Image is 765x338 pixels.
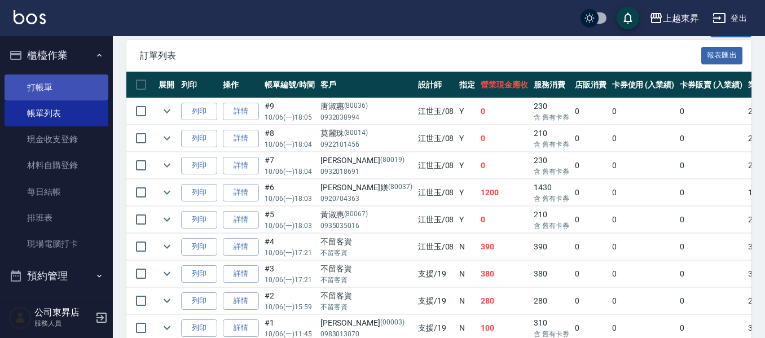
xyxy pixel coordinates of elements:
button: 櫃檯作業 [5,41,108,70]
button: expand row [159,238,175,255]
a: 現金收支登錄 [5,126,108,152]
img: Person [9,306,32,329]
p: 不留客資 [320,275,412,285]
td: N [456,288,478,314]
p: (80014) [344,128,368,139]
td: 0 [677,207,745,233]
button: 列印 [181,157,217,174]
button: 列印 [181,238,217,256]
button: expand row [159,103,175,120]
p: 10/06 (一) 18:03 [265,221,315,231]
button: 列印 [181,265,217,283]
td: 0 [609,261,678,287]
a: 詳情 [223,103,259,120]
p: 含 舊有卡券 [534,139,569,150]
button: 列印 [181,292,217,310]
td: Y [456,179,478,206]
div: [PERSON_NAME] [320,317,412,329]
div: [PERSON_NAME] [320,155,412,166]
th: 展開 [156,72,178,98]
td: 江世玉 /08 [415,125,457,152]
td: 0 [609,179,678,206]
button: expand row [159,265,175,282]
td: 390 [531,234,572,260]
td: 280 [531,288,572,314]
th: 客戶 [318,72,415,98]
p: (80019) [380,155,405,166]
p: 10/06 (一) 18:04 [265,139,315,150]
td: Y [456,125,478,152]
td: 江世玉 /08 [415,234,457,260]
a: 詳情 [223,238,259,256]
a: 排班表 [5,205,108,231]
td: 0 [572,125,609,152]
button: 列印 [181,130,217,147]
td: 0 [609,98,678,125]
button: expand row [159,184,175,201]
td: #4 [262,234,318,260]
button: 上越東昇 [645,7,704,30]
div: 黃淑惠 [320,209,412,221]
td: 0 [609,207,678,233]
td: 230 [531,98,572,125]
th: 列印 [178,72,220,98]
td: 390 [478,234,531,260]
td: 支援 /19 [415,288,457,314]
td: 0 [609,152,678,179]
td: 0 [572,179,609,206]
td: 0 [572,207,609,233]
button: expand row [159,157,175,174]
button: 登出 [708,8,751,29]
td: 1200 [478,179,531,206]
div: 唐淑惠 [320,100,412,112]
td: 1430 [531,179,572,206]
button: 列印 [181,211,217,229]
td: 江世玉 /08 [415,179,457,206]
p: 10/06 (一) 18:04 [265,166,315,177]
div: 上越東昇 [663,11,699,25]
td: 0 [677,261,745,287]
th: 卡券使用 (入業績) [609,72,678,98]
td: #6 [262,179,318,206]
p: 含 舊有卡券 [534,194,569,204]
td: 0 [572,261,609,287]
td: N [456,261,478,287]
p: (00003) [380,317,405,329]
div: 不留客資 [320,263,412,275]
a: 詳情 [223,292,259,310]
td: 0 [572,288,609,314]
div: 莫麗珠 [320,128,412,139]
a: 詳情 [223,130,259,147]
a: 詳情 [223,319,259,337]
td: 0 [609,234,678,260]
th: 指定 [456,72,478,98]
td: 210 [531,207,572,233]
button: 列印 [181,184,217,201]
button: expand row [159,319,175,336]
td: 0 [677,234,745,260]
h5: 公司東昇店 [34,307,92,318]
p: (80036) [344,100,368,112]
td: 0 [478,98,531,125]
td: 0 [677,288,745,314]
a: 材料自購登錄 [5,152,108,178]
td: #3 [262,261,318,287]
td: Y [456,98,478,125]
a: 詳情 [223,265,259,283]
td: 0 [572,152,609,179]
p: 不留客資 [320,248,412,258]
p: 含 舊有卡券 [534,112,569,122]
th: 帳單編號/時間 [262,72,318,98]
p: (80067) [344,209,368,221]
p: 0935035016 [320,221,412,231]
span: 訂單列表 [140,50,701,62]
td: 0 [609,125,678,152]
button: 報表匯出 [701,47,743,64]
p: 10/06 (一) 18:05 [265,112,315,122]
p: 0922101456 [320,139,412,150]
img: Logo [14,10,46,24]
td: 0 [572,234,609,260]
button: expand row [159,211,175,228]
td: #8 [262,125,318,152]
p: 含 舊有卡券 [534,221,569,231]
